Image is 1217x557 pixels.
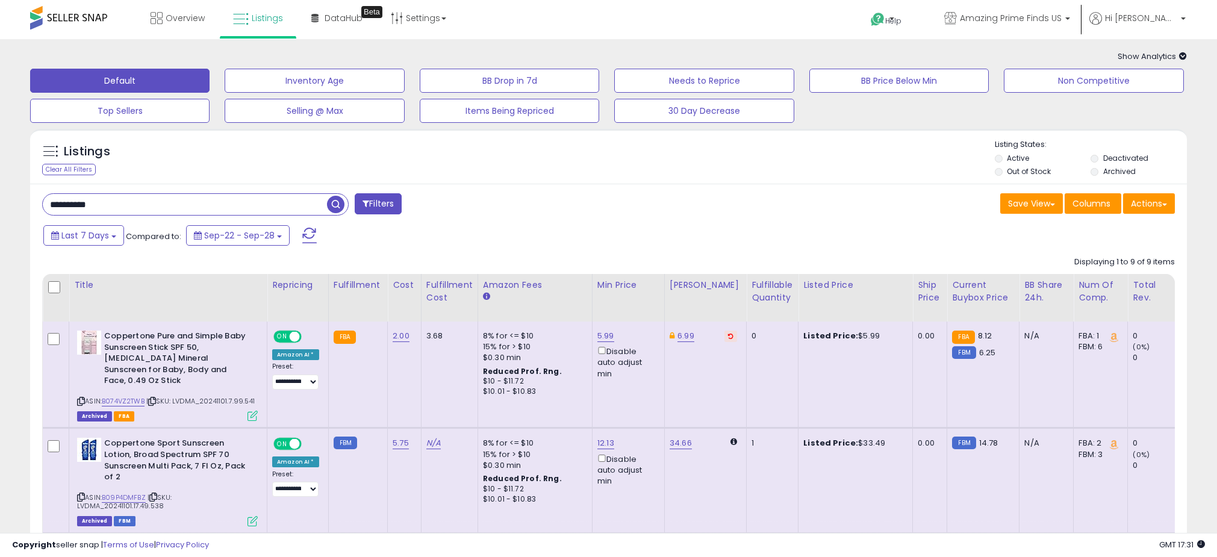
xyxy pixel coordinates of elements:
[483,494,583,505] div: $10.01 - $10.83
[30,69,210,93] button: Default
[670,437,692,449] a: 34.66
[918,438,938,449] div: 0.00
[483,341,583,352] div: 15% for > $10
[61,229,109,241] span: Last 7 Days
[393,330,409,342] a: 2.00
[1105,12,1177,24] span: Hi [PERSON_NAME]
[483,449,583,460] div: 15% for > $10
[272,470,319,497] div: Preset:
[77,411,112,422] span: Listings that have been deleted from Seller Central
[979,347,996,358] span: 6.25
[952,346,976,359] small: FBM
[156,539,209,550] a: Privacy Policy
[597,452,655,487] div: Disable auto adjust min
[979,437,998,449] span: 14.78
[597,344,655,379] div: Disable auto adjust min
[1133,331,1181,341] div: 0
[12,539,56,550] strong: Copyright
[1074,257,1175,268] div: Displaying 1 to 9 of 9 items
[803,437,858,449] b: Listed Price:
[1118,51,1187,62] span: Show Analytics
[300,439,319,449] span: OFF
[272,363,319,390] div: Preset:
[918,331,938,341] div: 0.00
[104,331,251,390] b: Coppertone Pure and Simple Baby Sunscreen Stick SPF 50, [MEDICAL_DATA] Mineral Sunscreen for Baby...
[355,193,402,214] button: Filters
[614,99,794,123] button: 30 Day Decrease
[952,279,1014,304] div: Current Buybox Price
[483,352,583,363] div: $0.30 min
[809,69,989,93] button: BB Price Below Min
[1133,352,1181,363] div: 0
[1065,193,1121,214] button: Columns
[361,6,382,18] div: Tooltip anchor
[483,387,583,397] div: $10.01 - $10.83
[12,540,209,551] div: seller snap | |
[677,330,694,342] a: 6.99
[77,438,101,462] img: 41UKh4AQG9L._SL40_.jpg
[483,279,587,291] div: Amazon Fees
[420,99,599,123] button: Items Being Repriced
[225,69,404,93] button: Inventory Age
[918,279,942,304] div: Ship Price
[426,437,441,449] a: N/A
[1159,539,1205,550] span: 2025-10-7 17:31 GMT
[1123,193,1175,214] button: Actions
[1024,279,1068,304] div: BB Share 24h.
[1133,342,1150,352] small: (0%)
[483,331,583,341] div: 8% for <= $10
[77,516,112,526] span: Listings that have been deleted from Seller Central
[960,12,1062,24] span: Amazing Prime Finds US
[77,331,101,355] img: 41JodZl1IwL._SL40_.jpg
[272,349,319,360] div: Amazon AI *
[597,437,614,449] a: 12.13
[275,332,290,342] span: ON
[803,279,907,291] div: Listed Price
[252,12,283,24] span: Listings
[393,437,409,449] a: 5.75
[42,164,96,175] div: Clear All Filters
[483,291,490,302] small: Amazon Fees.
[420,69,599,93] button: BB Drop in 7d
[670,279,741,291] div: [PERSON_NAME]
[1024,438,1064,449] div: N/A
[426,331,468,341] div: 3.68
[597,330,614,342] a: 5.99
[803,331,903,341] div: $5.99
[1078,449,1118,460] div: FBM: 3
[204,229,275,241] span: Sep-22 - Sep-28
[126,231,181,242] span: Compared to:
[334,331,356,344] small: FBA
[64,143,110,160] h5: Listings
[1007,153,1029,163] label: Active
[43,225,124,246] button: Last 7 Days
[225,99,404,123] button: Selling @ Max
[1078,279,1122,304] div: Num of Comp.
[752,438,789,449] div: 1
[597,279,659,291] div: Min Price
[1078,341,1118,352] div: FBM: 6
[1089,12,1186,39] a: Hi [PERSON_NAME]
[1004,69,1183,93] button: Non Competitive
[102,396,145,406] a: B074VZ2TWB
[803,438,903,449] div: $33.49
[334,437,357,449] small: FBM
[483,473,562,484] b: Reduced Prof. Rng.
[483,366,562,376] b: Reduced Prof. Rng.
[186,225,290,246] button: Sep-22 - Sep-28
[614,69,794,93] button: Needs to Reprice
[861,3,925,39] a: Help
[870,12,885,27] i: Get Help
[885,16,901,26] span: Help
[803,330,858,341] b: Listed Price:
[1078,331,1118,341] div: FBA: 1
[1103,153,1148,163] label: Deactivated
[752,279,793,304] div: Fulfillable Quantity
[995,139,1187,151] p: Listing States:
[166,12,205,24] span: Overview
[272,279,323,291] div: Repricing
[102,493,146,503] a: B09P4DMFBZ
[952,331,974,344] small: FBA
[1133,460,1181,471] div: 0
[483,460,583,471] div: $0.30 min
